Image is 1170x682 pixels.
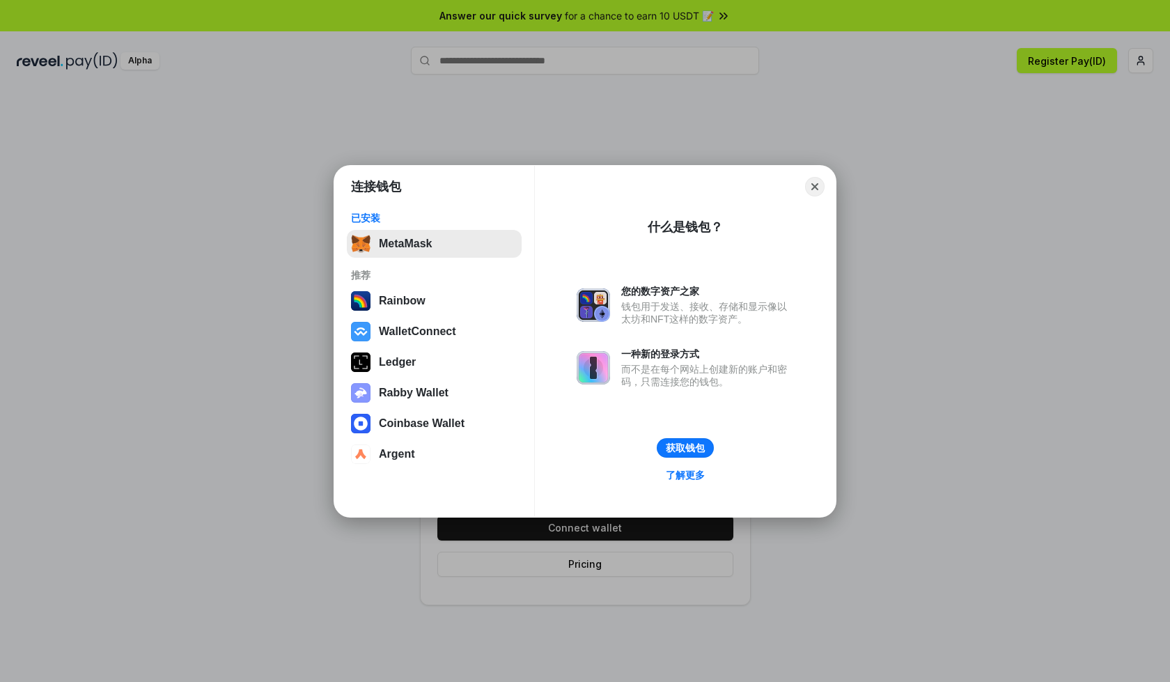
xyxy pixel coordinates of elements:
[347,318,522,346] button: WalletConnect
[805,177,825,196] button: Close
[621,363,794,388] div: 而不是在每个网站上创建新的账户和密码，只需连接您的钱包。
[351,178,401,195] h1: 连接钱包
[347,287,522,315] button: Rainbow
[379,448,415,460] div: Argent
[666,469,705,481] div: 了解更多
[351,383,370,403] img: svg+xml,%3Csvg%20xmlns%3D%22http%3A%2F%2Fwww.w3.org%2F2000%2Fsvg%22%20fill%3D%22none%22%20viewBox...
[657,438,714,458] button: 获取钱包
[347,348,522,376] button: Ledger
[351,444,370,464] img: svg+xml,%3Csvg%20width%3D%2228%22%20height%3D%2228%22%20viewBox%3D%220%200%2028%2028%22%20fill%3D...
[351,291,370,311] img: svg+xml,%3Csvg%20width%3D%22120%22%20height%3D%22120%22%20viewBox%3D%220%200%20120%20120%22%20fil...
[351,212,517,224] div: 已安装
[657,466,713,484] a: 了解更多
[351,322,370,341] img: svg+xml,%3Csvg%20width%3D%2228%22%20height%3D%2228%22%20viewBox%3D%220%200%2028%2028%22%20fill%3D...
[347,379,522,407] button: Rabby Wallet
[577,288,610,322] img: svg+xml,%3Csvg%20xmlns%3D%22http%3A%2F%2Fwww.w3.org%2F2000%2Fsvg%22%20fill%3D%22none%22%20viewBox...
[379,417,465,430] div: Coinbase Wallet
[351,352,370,372] img: svg+xml,%3Csvg%20xmlns%3D%22http%3A%2F%2Fwww.w3.org%2F2000%2Fsvg%22%20width%3D%2228%22%20height%3...
[347,230,522,258] button: MetaMask
[648,219,723,235] div: 什么是钱包？
[347,440,522,468] button: Argent
[379,356,416,369] div: Ledger
[577,351,610,385] img: svg+xml,%3Csvg%20xmlns%3D%22http%3A%2F%2Fwww.w3.org%2F2000%2Fsvg%22%20fill%3D%22none%22%20viewBox...
[351,269,517,281] div: 推荐
[666,442,705,454] div: 获取钱包
[379,238,432,250] div: MetaMask
[621,348,794,360] div: 一种新的登录方式
[621,285,794,297] div: 您的数字资产之家
[347,410,522,437] button: Coinbase Wallet
[621,300,794,325] div: 钱包用于发送、接收、存储和显示像以太坊和NFT这样的数字资产。
[379,295,426,307] div: Rainbow
[379,325,456,338] div: WalletConnect
[351,414,370,433] img: svg+xml,%3Csvg%20width%3D%2228%22%20height%3D%2228%22%20viewBox%3D%220%200%2028%2028%22%20fill%3D...
[351,234,370,254] img: svg+xml,%3Csvg%20fill%3D%22none%22%20height%3D%2233%22%20viewBox%3D%220%200%2035%2033%22%20width%...
[379,387,448,399] div: Rabby Wallet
